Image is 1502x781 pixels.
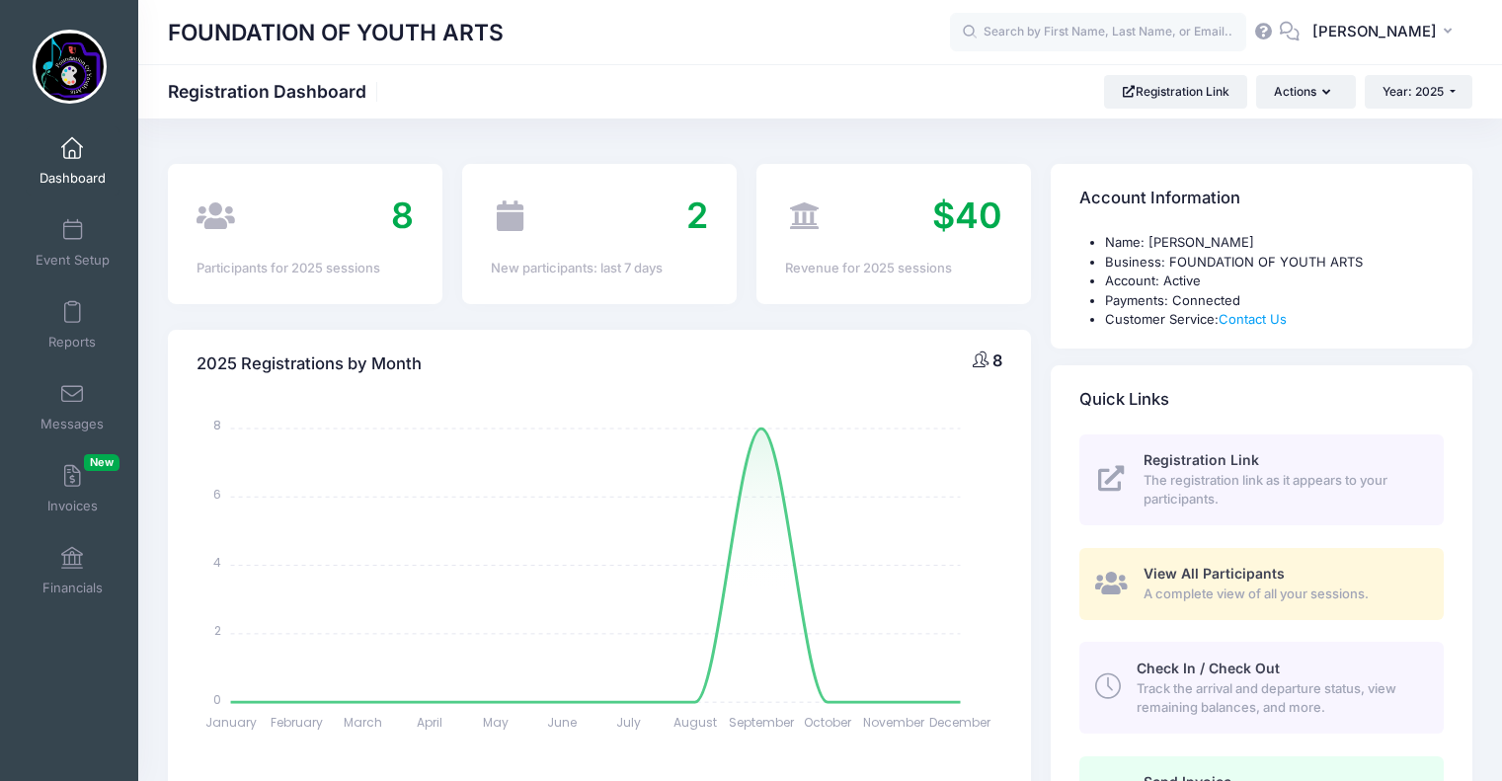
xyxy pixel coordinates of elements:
a: Event Setup [26,208,119,277]
li: Name: [PERSON_NAME] [1105,233,1444,253]
div: Participants for 2025 sessions [197,259,414,278]
h1: Registration Dashboard [168,81,383,102]
li: Business: FOUNDATION OF YOUTH ARTS [1105,253,1444,273]
a: Registration Link The registration link as it appears to your participants. [1079,434,1444,525]
div: Revenue for 2025 sessions [785,259,1002,278]
span: A complete view of all your sessions. [1144,585,1421,604]
img: FOUNDATION OF YOUTH ARTS [33,30,107,104]
tspan: April [417,714,442,731]
h4: 2025 Registrations by Month [197,336,422,392]
span: $40 [932,194,1002,237]
tspan: October [804,714,852,731]
tspan: December [930,714,992,731]
div: New participants: last 7 days [491,259,708,278]
h1: FOUNDATION OF YOUTH ARTS [168,10,504,55]
span: Reports [48,334,96,351]
tspan: June [548,714,578,731]
tspan: January [205,714,257,731]
a: Financials [26,536,119,605]
span: 8 [391,194,414,237]
span: Financials [42,580,103,596]
input: Search by First Name, Last Name, or Email... [950,13,1246,52]
a: Reports [26,290,119,359]
tspan: February [271,714,323,731]
span: Invoices [47,498,98,514]
li: Payments: Connected [1105,291,1444,311]
span: Event Setup [36,252,110,269]
tspan: 2 [214,622,221,639]
span: Registration Link [1144,451,1259,468]
span: The registration link as it appears to your participants. [1144,471,1421,509]
span: Year: 2025 [1383,84,1444,99]
a: Messages [26,372,119,441]
a: InvoicesNew [26,454,119,523]
button: [PERSON_NAME] [1300,10,1472,55]
span: 2 [686,194,708,237]
tspan: 8 [213,417,221,433]
a: View All Participants A complete view of all your sessions. [1079,548,1444,620]
tspan: March [345,714,383,731]
span: [PERSON_NAME] [1312,21,1437,42]
tspan: November [864,714,926,731]
span: Messages [40,416,104,432]
h4: Quick Links [1079,371,1169,428]
a: Dashboard [26,126,119,195]
tspan: August [673,714,717,731]
a: Registration Link [1104,75,1247,109]
h4: Account Information [1079,171,1240,227]
button: Actions [1256,75,1355,109]
tspan: 6 [213,485,221,502]
span: Dashboard [40,170,106,187]
button: Year: 2025 [1365,75,1472,109]
tspan: September [729,714,795,731]
span: View All Participants [1144,565,1285,582]
li: Account: Active [1105,272,1444,291]
tspan: July [616,714,641,731]
a: Check In / Check Out Track the arrival and departure status, view remaining balances, and more. [1079,642,1444,733]
a: Contact Us [1219,311,1287,327]
tspan: 0 [213,690,221,707]
span: Track the arrival and departure status, view remaining balances, and more. [1137,679,1421,718]
tspan: 4 [213,554,221,571]
tspan: May [484,714,510,731]
span: New [84,454,119,471]
span: 8 [992,351,1002,370]
li: Customer Service: [1105,310,1444,330]
span: Check In / Check Out [1137,660,1280,676]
